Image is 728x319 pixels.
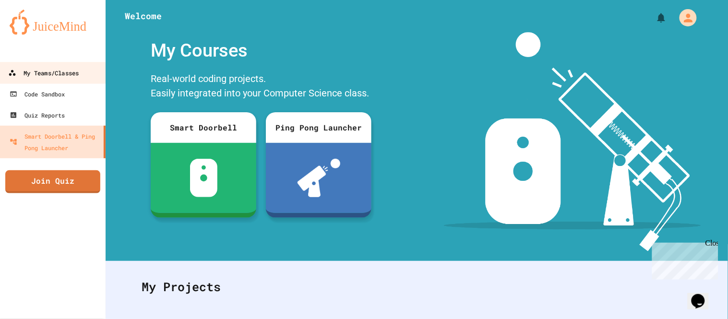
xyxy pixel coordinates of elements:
iframe: chat widget [648,239,718,280]
img: logo-orange.svg [10,10,96,35]
div: Chat with us now!Close [4,4,66,61]
a: Join Quiz [5,170,100,193]
div: Quiz Reports [10,109,65,121]
div: Code Sandbox [10,88,65,100]
img: sdb-white.svg [190,159,217,197]
div: Real-world coding projects. Easily integrated into your Computer Science class. [146,69,376,105]
div: My Account [669,7,699,29]
div: Smart Doorbell & Ping Pong Launcher [10,130,100,154]
div: My Notifications [638,10,669,26]
div: My Projects [132,268,702,306]
div: Ping Pong Launcher [266,112,371,143]
img: ppl-with-ball.png [298,159,340,197]
div: My Courses [146,32,376,69]
img: banner-image-my-projects.png [444,32,701,251]
div: My Teams/Classes [8,67,79,79]
div: Smart Doorbell [151,112,256,143]
iframe: chat widget [688,281,718,309]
